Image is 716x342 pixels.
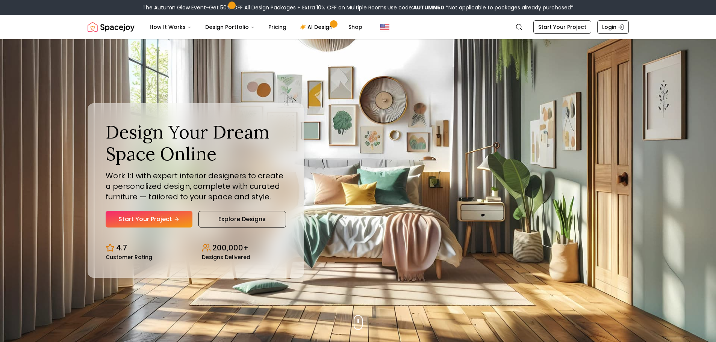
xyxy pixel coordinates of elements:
[106,237,286,260] div: Design stats
[106,170,286,202] p: Work 1:1 with expert interior designers to create a personalized design, complete with curated fu...
[88,15,629,39] nav: Global
[262,20,292,35] a: Pricing
[444,4,574,11] span: *Not applicable to packages already purchased*
[199,20,261,35] button: Design Portfolio
[142,4,574,11] div: The Autumn Glow Event-Get 50% OFF All Design Packages + Extra 10% OFF on Multiple Rooms.
[116,243,127,253] p: 4.7
[106,121,286,164] h1: Design Your Dream Space Online
[106,255,152,260] small: Customer Rating
[212,243,248,253] p: 200,000+
[106,211,192,227] a: Start Your Project
[88,20,135,35] a: Spacejoy
[413,4,444,11] b: AUTUMN50
[342,20,368,35] a: Shop
[202,255,250,260] small: Designs Delivered
[380,23,389,32] img: United States
[533,20,591,34] a: Start Your Project
[198,211,286,227] a: Explore Designs
[144,20,198,35] button: How It Works
[388,4,444,11] span: Use code:
[294,20,341,35] a: AI Design
[597,20,629,34] a: Login
[144,20,368,35] nav: Main
[88,20,135,35] img: Spacejoy Logo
